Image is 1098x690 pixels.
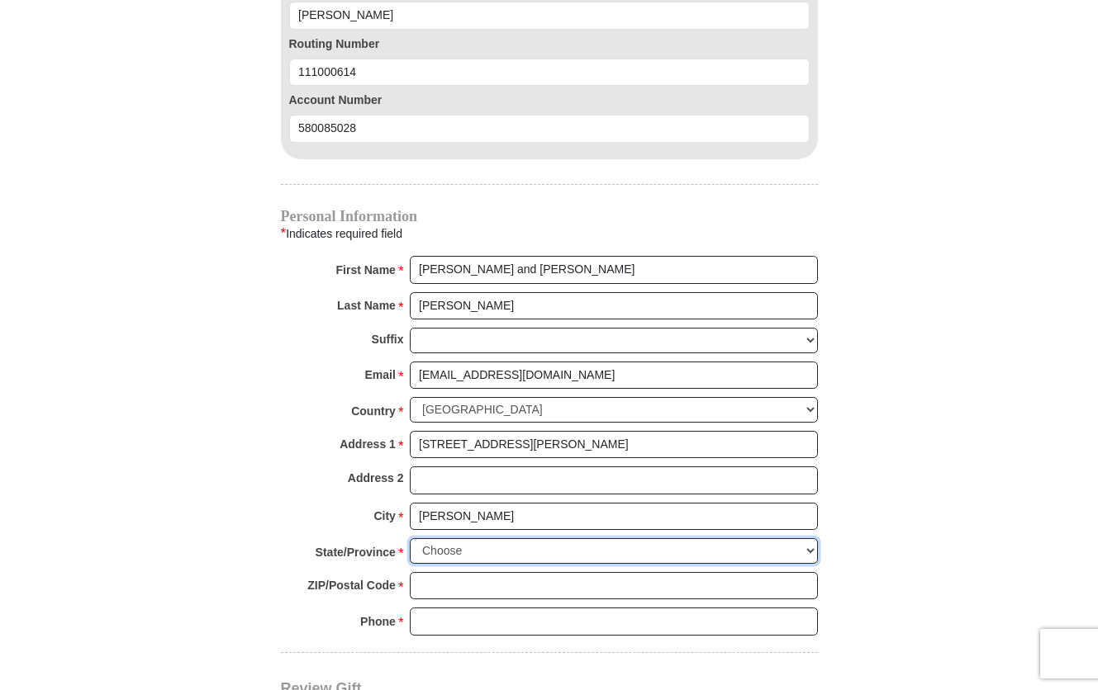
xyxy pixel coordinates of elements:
div: Indicates required field [281,223,818,244]
h4: Personal Information [281,210,818,223]
strong: City [373,504,395,527]
strong: Address 2 [348,466,404,489]
strong: Last Name [337,294,396,317]
strong: ZIP/Postal Code [307,574,396,597]
strong: Suffix [372,328,404,351]
strong: Phone [360,610,396,633]
strong: Address 1 [340,432,396,456]
strong: State/Province [316,541,396,564]
label: Account Number [289,92,810,109]
strong: Email [365,363,396,386]
strong: First Name [336,258,396,281]
strong: Country [351,399,396,423]
label: Routing Number [289,35,810,53]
